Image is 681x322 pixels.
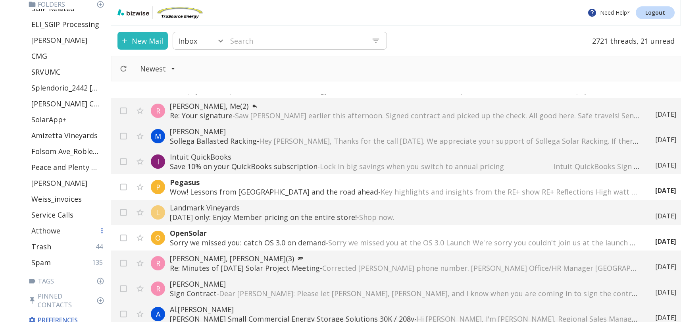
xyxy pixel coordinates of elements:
p: Spam [31,258,51,267]
p: Sollega Ballasted Racking - [170,136,639,146]
p: 135 [92,258,106,267]
p: [PERSON_NAME] [170,279,639,289]
div: CMG [28,48,108,64]
p: P [156,182,160,192]
div: [PERSON_NAME] [28,32,108,48]
p: OpenSolar [170,228,639,238]
p: Landmark Vineyards [170,203,639,212]
p: [DATE] [655,288,676,297]
p: [PERSON_NAME], [PERSON_NAME] (3) [170,254,639,263]
p: CMG [31,51,47,61]
button: New Mail [117,32,168,50]
p: Re: Minutes of [DATE] Solar Project Meeting - [170,263,639,273]
p: ELI_SGIP Processing [31,19,99,29]
p: [PERSON_NAME] CPA Financial [31,99,100,108]
p: Peace and Plenty Farms [31,162,100,172]
div: SolarApp+ [28,112,108,127]
p: SRVUMC [31,67,60,77]
p: [DATE] [655,135,676,144]
a: Logout [636,6,675,19]
p: [DATE] [655,110,676,119]
p: [PERSON_NAME] [31,35,87,45]
button: Refresh [116,62,131,76]
div: Service Calls [28,207,108,223]
div: Amizetta Vineyards [28,127,108,143]
p: Tags [28,277,108,285]
p: Inbox [178,36,197,46]
div: Atthowe [28,223,108,239]
p: Service Calls [31,210,73,220]
p: Re: Your signature - [170,111,639,120]
p: Splendorio_2442 [GEOGRAPHIC_DATA] [31,83,100,93]
div: Folsom Ave_Robleto [28,143,108,159]
div: Peace and Plenty Farms [28,159,108,175]
p: R [156,258,160,268]
p: Folsom Ave_Robleto [31,147,100,156]
p: [DATE] [655,262,676,271]
p: Amizetta Vineyards [31,131,98,140]
div: Trash44 [28,239,108,255]
p: [DATE] only: Enjoy Member pricing on the entire store! - [170,212,639,222]
p: Intuit QuickBooks [170,152,639,162]
p: R [156,284,160,293]
p: Pinned Contacts [28,292,108,309]
p: Atthowe [31,226,60,235]
input: Search [228,33,365,49]
p: SolarApp+ [31,115,67,124]
p: 44 [96,242,106,251]
p: O [155,233,161,243]
p: [PERSON_NAME] [31,178,87,188]
p: 2721 threads, 21 unread [587,32,675,50]
img: bizwise [117,9,149,15]
p: [DATE] [655,186,676,195]
span: Shop now. ͏ ͏ ͏ ͏ ͏ ͏ ͏ ͏ ͏ ͏ ͏ ͏ ͏ ͏ ͏ ͏ ͏ ͏ ͏ ͏ ͏ ͏ ͏ ͏ ͏ ͏ ͏ ͏ ͏ ͏ ͏ ͏ ͏ ͏ ͏ ͏ ͏ ͏ ͏ ͏ ͏ ͏ ͏ ͏... [359,212,585,222]
p: [PERSON_NAME] [170,127,639,136]
p: [DATE] [655,212,676,220]
div: Spam135 [28,255,108,270]
div: [PERSON_NAME] CPA Financial [28,96,108,112]
p: Trash [31,242,51,251]
p: Logout [645,10,665,15]
div: [PERSON_NAME] [28,175,108,191]
p: [DATE] [655,161,676,170]
div: Weiss_invoices [28,191,108,207]
p: Save 10% on your QuickBooks subscription - [170,162,639,171]
p: [DATE] [655,313,676,322]
p: Need Help? [587,8,629,17]
p: Sign Contract - [170,289,639,298]
p: Wow! Lessons from [GEOGRAPHIC_DATA] and the road ahead - [170,187,639,197]
div: ELI_SGIP Processing [28,16,108,32]
button: Filter [132,60,183,77]
div: SRVUMC [28,64,108,80]
p: M [155,131,161,141]
p: I [157,157,159,166]
p: Pegasus [170,177,639,187]
p: Sorry we missed you: catch OS 3.0 on demand - [170,238,639,247]
p: Weiss_invoices [31,194,82,204]
p: R [156,106,160,116]
img: TruSource Energy, Inc. [156,6,204,19]
p: [DATE] [655,237,676,246]
p: L [156,208,160,217]
p: A [156,309,160,319]
p: [PERSON_NAME], Me (2) [170,101,639,111]
p: Al.[PERSON_NAME] [170,305,639,314]
div: Splendorio_2442 [GEOGRAPHIC_DATA] [28,80,108,96]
